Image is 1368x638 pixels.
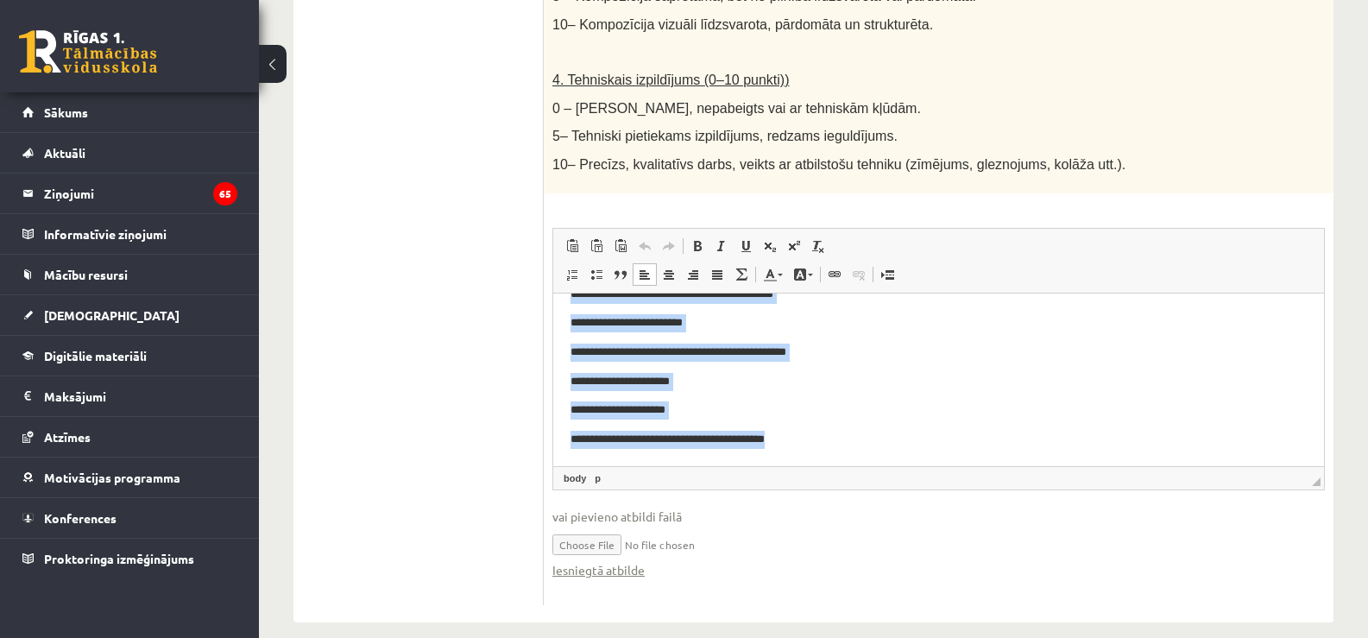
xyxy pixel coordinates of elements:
span: 5– Tehniski pietiekams izpildījums, redzams ieguldījums. [552,129,898,143]
a: Ievietot no Worda [608,235,633,257]
legend: Maksājumi [44,376,237,416]
a: [DEMOGRAPHIC_DATA] [22,295,237,335]
a: body elements [560,471,589,486]
span: Atzīmes [44,429,91,445]
a: Digitālie materiāli [22,336,237,376]
a: Izlīdzināt pa kreisi [633,263,657,286]
a: Saite (vadīšanas taustiņš+K) [823,263,847,286]
span: Konferences [44,510,117,526]
a: Ievietot kā vienkāršu tekstu (vadīšanas taustiņš+pārslēgšanas taustiņš+V) [584,235,608,257]
a: Aktuāli [22,133,237,173]
a: Slīpraksts (vadīšanas taustiņš+I) [709,235,734,257]
legend: Informatīvie ziņojumi [44,214,237,254]
span: Proktoringa izmēģinājums [44,551,194,566]
a: Atzīmes [22,417,237,457]
span: Digitālie materiāli [44,348,147,363]
a: Izlīdzināt malas [705,263,729,286]
span: Aktuāli [44,145,85,161]
a: Informatīvie ziņojumi [22,214,237,254]
span: 10– Kompozīcija vizuāli līdzsvarota, pārdomāta un strukturēta. [552,17,933,32]
i: 65 [213,182,237,205]
span: Motivācijas programma [44,470,180,485]
a: Motivācijas programma [22,458,237,497]
a: Maksājumi [22,376,237,416]
a: Mācību resursi [22,255,237,294]
span: 10– Precīzs, kvalitatīvs darbs, veikts ar atbilstošu tehniku (zīmējums, gleznojums, kolāža utt.). [552,157,1125,172]
iframe: Bagātinātā teksta redaktors, wiswyg-editor-user-answer-47433874207960 [553,294,1324,466]
a: Ievietot/noņemt sarakstu ar aizzīmēm [584,263,608,286]
a: Ielīmēt (vadīšanas taustiņš+V) [560,235,584,257]
a: Teksta krāsa [758,263,788,286]
a: p elements [591,471,604,486]
a: Treknraksts (vadīšanas taustiņš+B) [685,235,709,257]
a: Bloka citāts [608,263,633,286]
a: Proktoringa izmēģinājums [22,539,237,578]
a: Atcelt (vadīšanas taustiņš+Z) [633,235,657,257]
legend: Ziņojumi [44,174,237,213]
span: 4. Tehniskais izpildījums (0–10 punkti)) [552,73,790,87]
a: Ievietot lapas pārtraukumu drukai [875,263,899,286]
a: Apakšraksts [758,235,782,257]
a: Rīgas 1. Tālmācības vidusskola [19,30,157,73]
span: Mērogot [1312,477,1321,486]
span: [DEMOGRAPHIC_DATA] [44,307,180,323]
a: Atsaistīt [847,263,871,286]
a: Izlīdzināt pa labi [681,263,705,286]
span: vai pievieno atbildi failā [552,508,1325,526]
span: Sākums [44,104,88,120]
a: Iesniegtā atbilde [552,561,645,579]
a: Noņemt stilus [806,235,830,257]
a: Konferences [22,498,237,538]
span: Mācību resursi [44,267,128,282]
a: Atkārtot (vadīšanas taustiņš+Y) [657,235,681,257]
span: 0 – [PERSON_NAME], nepabeigts vai ar tehniskām kļūdām. [552,101,921,116]
a: Augšraksts [782,235,806,257]
a: Centrēti [657,263,681,286]
a: Ziņojumi65 [22,174,237,213]
a: Sākums [22,92,237,132]
a: Fona krāsa [788,263,818,286]
a: Pasvītrojums (vadīšanas taustiņš+U) [734,235,758,257]
a: Math [729,263,753,286]
a: Ievietot/noņemt numurētu sarakstu [560,263,584,286]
